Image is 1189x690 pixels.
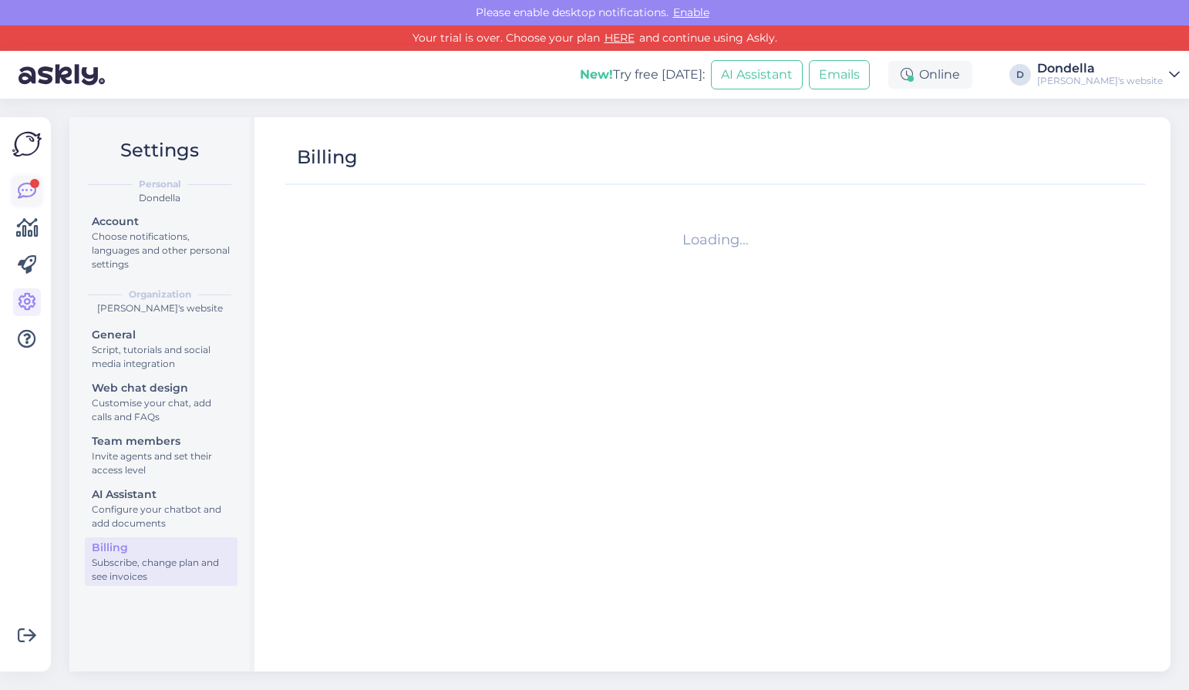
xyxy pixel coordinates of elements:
[12,130,42,159] img: Askly Logo
[580,67,613,82] b: New!
[85,211,237,274] a: AccountChoose notifications, languages and other personal settings
[92,433,231,449] div: Team members
[92,486,231,503] div: AI Assistant
[1009,64,1031,86] div: D
[92,380,231,396] div: Web chat design
[85,537,237,586] a: BillingSubscribe, change plan and see invoices
[139,177,181,191] b: Personal
[92,556,231,584] div: Subscribe, change plan and see invoices
[92,396,231,424] div: Customise your chat, add calls and FAQs
[82,136,237,165] h2: Settings
[711,60,803,89] button: AI Assistant
[92,327,231,343] div: General
[82,301,237,315] div: [PERSON_NAME]'s website
[669,5,714,19] span: Enable
[85,378,237,426] a: Web chat designCustomise your chat, add calls and FAQs
[1037,62,1180,87] a: Dondella[PERSON_NAME]'s website
[809,60,870,89] button: Emails
[92,214,231,230] div: Account
[92,503,231,530] div: Configure your chatbot and add documents
[600,31,639,45] a: HERE
[129,288,191,301] b: Organization
[92,343,231,371] div: Script, tutorials and social media integration
[1037,75,1163,87] div: [PERSON_NAME]'s website
[85,325,237,373] a: GeneralScript, tutorials and social media integration
[297,143,358,172] div: Billing
[888,61,972,89] div: Online
[82,191,237,205] div: Dondella
[92,449,231,477] div: Invite agents and set their access level
[92,540,231,556] div: Billing
[291,230,1140,251] div: Loading...
[92,230,231,271] div: Choose notifications, languages and other personal settings
[580,66,705,84] div: Try free [DATE]:
[85,484,237,533] a: AI AssistantConfigure your chatbot and add documents
[1037,62,1163,75] div: Dondella
[85,431,237,480] a: Team membersInvite agents and set their access level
